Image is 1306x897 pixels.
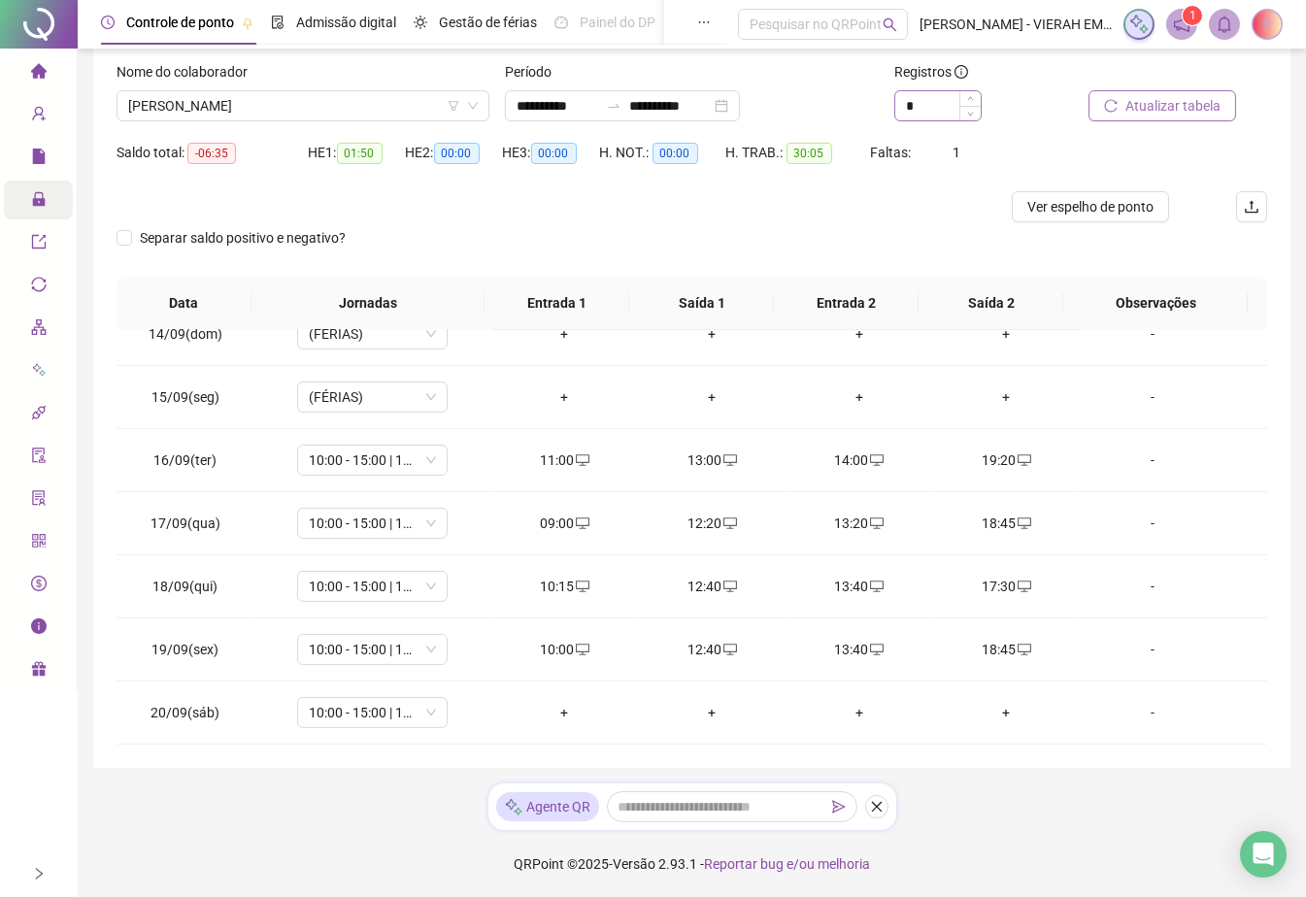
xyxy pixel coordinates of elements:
span: 10:00 - 15:00 | 16:00 - 18:20 [309,698,436,727]
span: right [32,867,46,880]
div: 12:40 [653,576,770,597]
span: 00:00 [653,143,698,164]
span: 00:00 [531,143,577,164]
span: (FÉRIAS) [309,382,436,412]
span: 15/09(seg) [151,389,219,405]
div: Saldo total: [117,142,309,164]
span: api [31,396,47,435]
span: desktop [1016,516,1031,530]
div: - [1095,702,1210,723]
span: Admissão digital [296,15,396,30]
span: dashboard [554,16,568,29]
span: 17/09(qua) [151,515,220,531]
span: sync [31,268,47,307]
span: reload [1104,99,1118,113]
span: Faltas: [870,145,914,160]
span: file [31,140,47,179]
span: info-circle [31,610,47,648]
div: HE 2: [406,142,503,164]
div: - [1095,449,1210,471]
span: 20/09(sáb) [151,705,219,720]
div: Agente QR [496,792,599,821]
th: Observações [1063,277,1248,330]
label: Nome do colaborador [117,61,260,83]
span: desktop [1016,643,1031,656]
label: Período [505,61,564,83]
div: 17:30 [949,576,1065,597]
th: Saída 2 [919,277,1063,330]
div: Open Intercom Messenger [1240,831,1287,878]
button: Atualizar tabela [1088,90,1236,121]
div: - [1095,513,1210,534]
span: user-add [31,97,47,136]
span: pushpin [663,17,675,29]
div: 12:20 [653,513,770,534]
img: sparkle-icon.fc2bf0ac1784a2077858766a79e2daf3.svg [1128,14,1150,35]
span: Versão [613,856,655,872]
span: desktop [868,580,884,593]
span: desktop [868,643,884,656]
span: solution [31,482,47,520]
span: clock-circle [101,16,115,29]
span: dollar [31,567,47,606]
span: down [967,111,974,117]
span: swap-right [606,98,621,114]
button: Ver espelho de ponto [1012,191,1169,222]
div: - [1095,639,1210,660]
div: 13:20 [801,513,918,534]
div: 13:00 [653,449,770,471]
span: Observações [1079,292,1232,314]
th: Entrada 2 [774,277,919,330]
div: + [949,323,1065,345]
div: + [949,702,1065,723]
div: + [801,702,918,723]
span: desktop [721,453,737,467]
span: gift [31,652,47,691]
span: desktop [1016,580,1031,593]
div: 18:45 [949,513,1065,534]
span: upload [1244,199,1259,215]
sup: 1 [1183,6,1202,25]
div: H. NOT.: [600,142,726,164]
span: Atualizar tabela [1125,95,1221,116]
th: Saída 1 [629,277,774,330]
span: 1 [1189,9,1196,22]
div: 18:45 [949,639,1065,660]
span: 01:50 [337,143,383,164]
div: 13:40 [801,639,918,660]
span: Gestão de férias [439,15,537,30]
div: + [653,386,770,408]
span: desktop [1016,453,1031,467]
span: to [606,98,621,114]
div: - [1095,386,1210,408]
span: desktop [574,643,589,656]
span: sun [414,16,427,29]
span: 18/09(qui) [152,579,218,594]
span: Reportar bug e/ou melhoria [704,856,870,872]
span: filter [448,100,459,112]
span: file-done [271,16,285,29]
div: + [949,386,1065,408]
span: audit [31,439,47,478]
span: desktop [574,453,589,467]
span: 10:00 - 15:00 | 16:00 - 18:20 [309,446,436,475]
span: search [883,17,897,32]
div: 14:00 [801,449,918,471]
div: - [1095,323,1210,345]
span: Increase Value [959,91,981,106]
span: home [31,54,47,93]
span: Painel do DP [580,15,655,30]
span: 19/09(sex) [151,642,218,657]
img: sparkle-icon.fc2bf0ac1784a2077858766a79e2daf3.svg [504,797,523,817]
span: bell [1216,16,1233,33]
span: desktop [574,580,589,593]
div: - [1095,576,1210,597]
span: 1 [953,145,960,160]
span: apartment [31,311,47,349]
span: export [31,225,47,264]
span: close [870,800,884,814]
div: 10:00 [507,639,623,660]
span: desktop [868,516,884,530]
div: 19:20 [949,449,1065,471]
span: lock [31,183,47,221]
